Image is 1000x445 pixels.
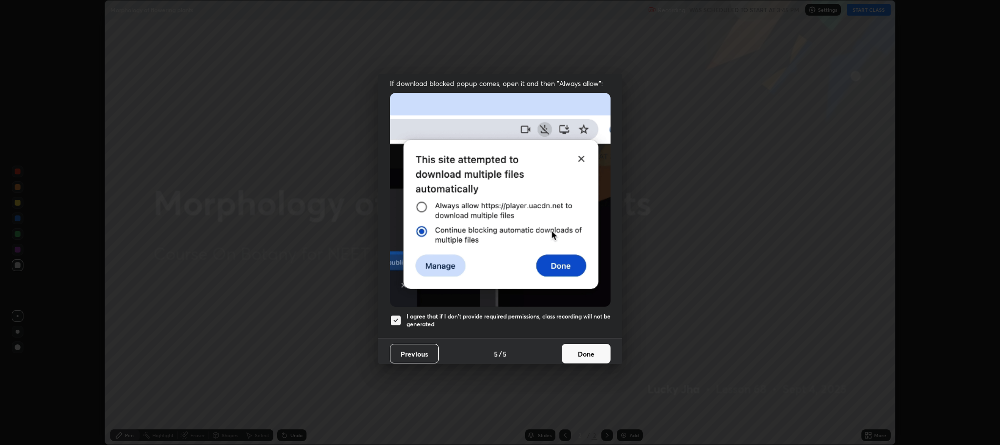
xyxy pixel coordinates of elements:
h5: I agree that if I don't provide required permissions, class recording will not be generated [407,313,611,328]
h4: 5 [494,349,498,359]
h4: 5 [503,349,507,359]
img: downloads-permission-blocked.gif [390,93,611,306]
button: Previous [390,344,439,363]
button: Done [562,344,611,363]
span: If download blocked popup comes, open it and then "Always allow": [390,79,611,88]
h4: / [499,349,502,359]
